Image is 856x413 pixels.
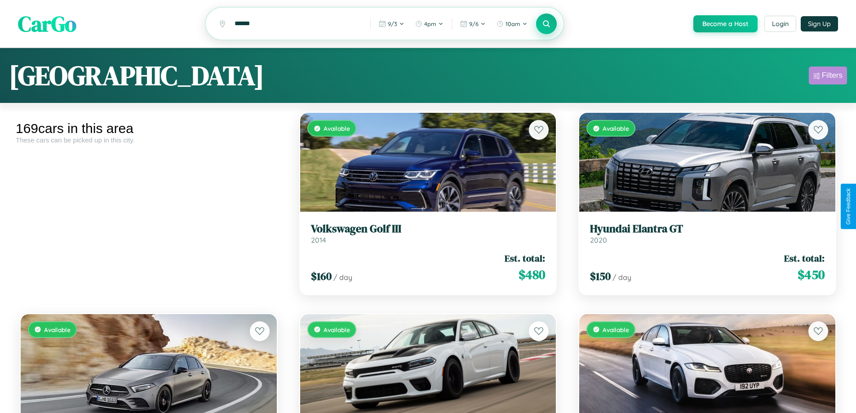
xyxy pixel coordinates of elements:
[374,17,409,31] button: 9/3
[311,269,332,284] span: $ 160
[693,15,758,32] button: Become a Host
[492,17,532,31] button: 10am
[16,121,282,136] div: 169 cars in this area
[456,17,490,31] button: 9/6
[603,124,629,132] span: Available
[612,273,631,282] span: / day
[388,20,397,27] span: 9 / 3
[519,266,545,284] span: $ 480
[590,269,611,284] span: $ 150
[822,71,843,80] div: Filters
[324,124,350,132] span: Available
[809,67,847,84] button: Filters
[845,188,852,225] div: Give Feedback
[324,326,350,333] span: Available
[764,16,796,32] button: Login
[333,273,352,282] span: / day
[590,235,607,244] span: 2020
[311,222,546,244] a: Volkswagen Golf III2014
[311,235,326,244] span: 2014
[424,20,436,27] span: 4pm
[411,17,448,31] button: 4pm
[16,136,282,144] div: These cars can be picked up in this city.
[506,20,520,27] span: 10am
[784,252,825,265] span: Est. total:
[590,222,825,244] a: Hyundai Elantra GT2020
[590,222,825,235] h3: Hyundai Elantra GT
[311,222,546,235] h3: Volkswagen Golf III
[18,9,76,39] span: CarGo
[44,326,71,333] span: Available
[9,57,264,94] h1: [GEOGRAPHIC_DATA]
[505,252,545,265] span: Est. total:
[469,20,479,27] span: 9 / 6
[603,326,629,333] span: Available
[801,16,838,31] button: Sign Up
[798,266,825,284] span: $ 450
